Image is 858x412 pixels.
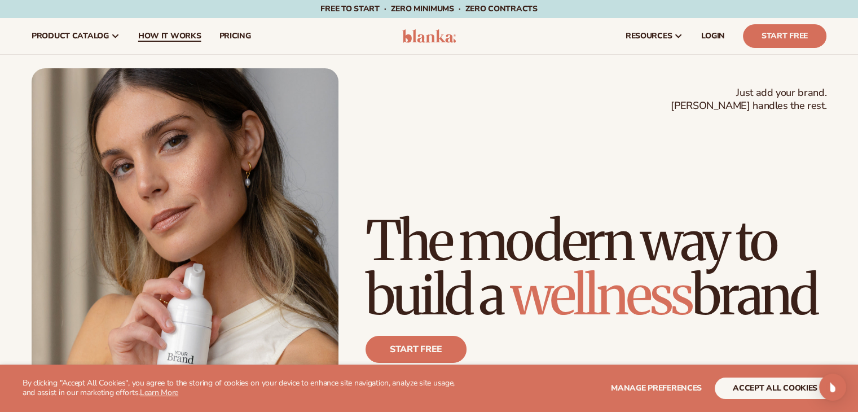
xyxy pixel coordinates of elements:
a: Start Free [743,24,826,48]
a: product catalog [23,18,129,54]
div: Open Intercom Messenger [819,374,846,401]
a: Learn More [140,387,178,398]
span: pricing [219,32,250,41]
span: product catalog [32,32,109,41]
span: Manage preferences [611,383,702,393]
a: LOGIN [692,18,734,54]
span: resources [626,32,672,41]
span: Just add your brand. [PERSON_NAME] handles the rest. [671,86,826,113]
img: logo [402,29,456,43]
h1: The modern way to build a brand [366,214,826,322]
a: resources [617,18,692,54]
span: LOGIN [701,32,725,41]
a: Start free [366,336,467,363]
span: How It Works [138,32,201,41]
span: Free to start · ZERO minimums · ZERO contracts [320,3,537,14]
a: pricing [210,18,259,54]
button: Manage preferences [611,378,702,399]
span: wellness [511,261,692,329]
a: How It Works [129,18,210,54]
button: accept all cookies [715,378,835,399]
p: By clicking "Accept All Cookies", you agree to the storing of cookies on your device to enhance s... [23,379,468,398]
